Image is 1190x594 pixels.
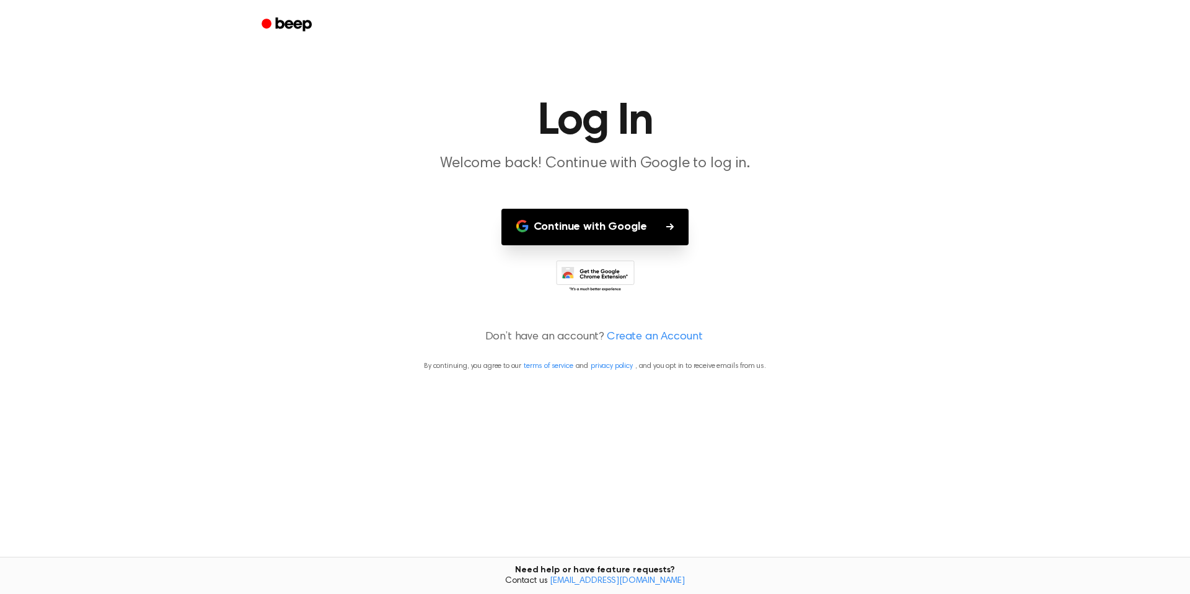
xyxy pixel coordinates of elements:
[550,577,685,585] a: [EMAIL_ADDRESS][DOMAIN_NAME]
[607,329,702,346] a: Create an Account
[7,576,1183,587] span: Contact us
[15,329,1175,346] p: Don’t have an account?
[15,360,1175,372] p: By continuing, you agree to our and , and you opt in to receive emails from us.
[278,99,912,144] h1: Log In
[253,13,323,37] a: Beep
[524,362,573,370] a: terms of service
[357,154,833,174] p: Welcome back! Continue with Google to log in.
[591,362,633,370] a: privacy policy
[501,209,689,245] button: Continue with Google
